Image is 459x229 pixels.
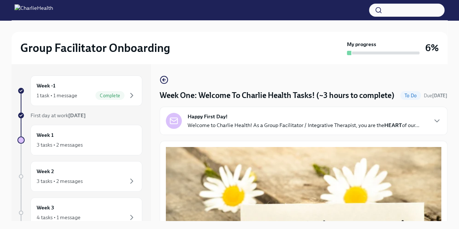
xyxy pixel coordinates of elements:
span: To Do [400,93,421,98]
h4: Week One: Welcome To Charlie Health Tasks! (~3 hours to complete) [160,90,394,101]
div: 1 task • 1 message [37,92,77,99]
div: 3 tasks • 2 messages [37,141,83,148]
div: 4 tasks • 1 message [37,214,81,221]
h6: Week -1 [37,82,56,90]
strong: [DATE] [68,112,86,119]
img: CharlieHealth [15,4,53,16]
h6: Week 2 [37,167,54,175]
p: Welcome to Charlie Health! As a Group Facilitator / Integrative Therapist, you are the of our... [188,122,419,129]
span: Complete [95,93,124,98]
a: Week 13 tasks • 2 messages [17,125,142,155]
h6: Week 1 [37,131,54,139]
a: Week -11 task • 1 messageComplete [17,75,142,106]
h6: Week 3 [37,204,54,212]
strong: My progress [347,41,376,48]
strong: HEART [384,122,402,128]
strong: Happy First Day! [188,113,228,120]
span: Due [424,93,447,98]
a: Week 23 tasks • 2 messages [17,161,142,192]
h2: Group Facilitator Onboarding [20,41,170,55]
span: First day at work [30,112,86,119]
a: First day at work[DATE] [17,112,142,119]
h3: 6% [425,41,439,54]
div: 3 tasks • 2 messages [37,177,83,185]
strong: [DATE] [432,93,447,98]
a: Week 34 tasks • 1 message [17,197,142,228]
